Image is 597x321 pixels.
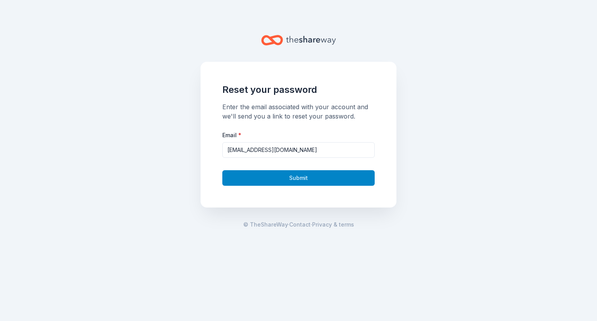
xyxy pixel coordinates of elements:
[312,220,354,229] a: Privacy & terms
[289,220,311,229] a: Contact
[222,84,375,96] h1: Reset your password
[243,220,354,229] span: · ·
[243,221,288,228] span: © TheShareWay
[222,102,375,121] div: Enter the email associated with your account and we'll send you a link to reset your password.
[261,31,336,49] a: Home
[222,131,241,139] label: Email
[222,170,375,186] button: Submit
